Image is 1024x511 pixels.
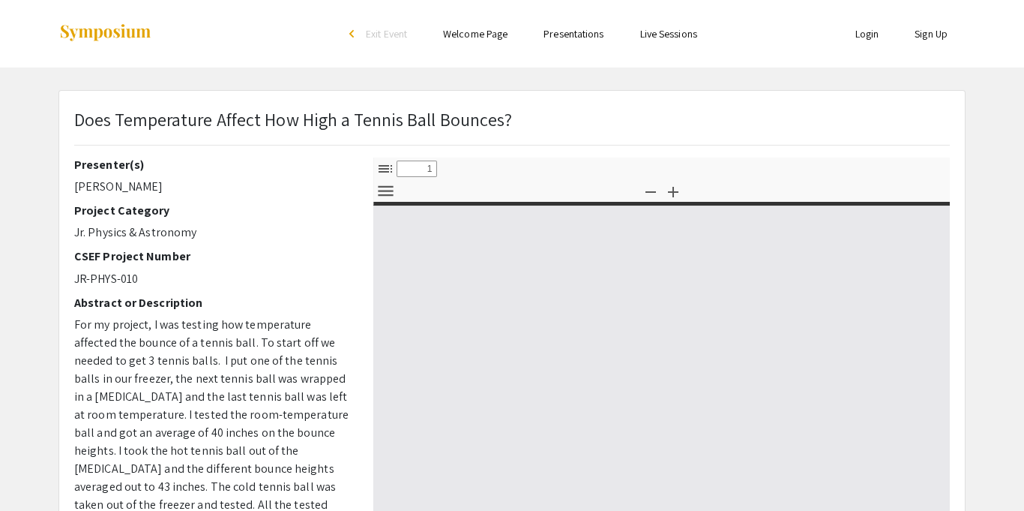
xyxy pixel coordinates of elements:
div: arrow_back_ios [349,29,358,38]
h2: Abstract or Description [74,296,351,310]
button: Zoom In [660,180,686,202]
h2: Presenter(s) [74,158,351,172]
button: Tools [373,180,398,202]
a: Sign Up [915,27,948,41]
p: [PERSON_NAME] [74,178,351,196]
a: Presentations [543,27,603,41]
p: JR-PHYS-010 [74,270,351,288]
button: Toggle Sidebar [373,158,398,179]
a: Live Sessions [640,27,697,41]
p: Jr. Physics & Astronomy [74,224,351,242]
a: Login [855,27,879,41]
a: Welcome Page [443,27,508,41]
img: Symposium by ForagerOne [58,23,152,44]
span: Exit Event [366,27,407,41]
h2: Project Category [74,203,351,218]
p: Does Temperature Affect How High a Tennis Ball Bounces? [74,106,513,133]
button: Zoom Out [638,180,663,202]
h2: CSEF Project Number [74,249,351,263]
input: Page [397,161,437,177]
